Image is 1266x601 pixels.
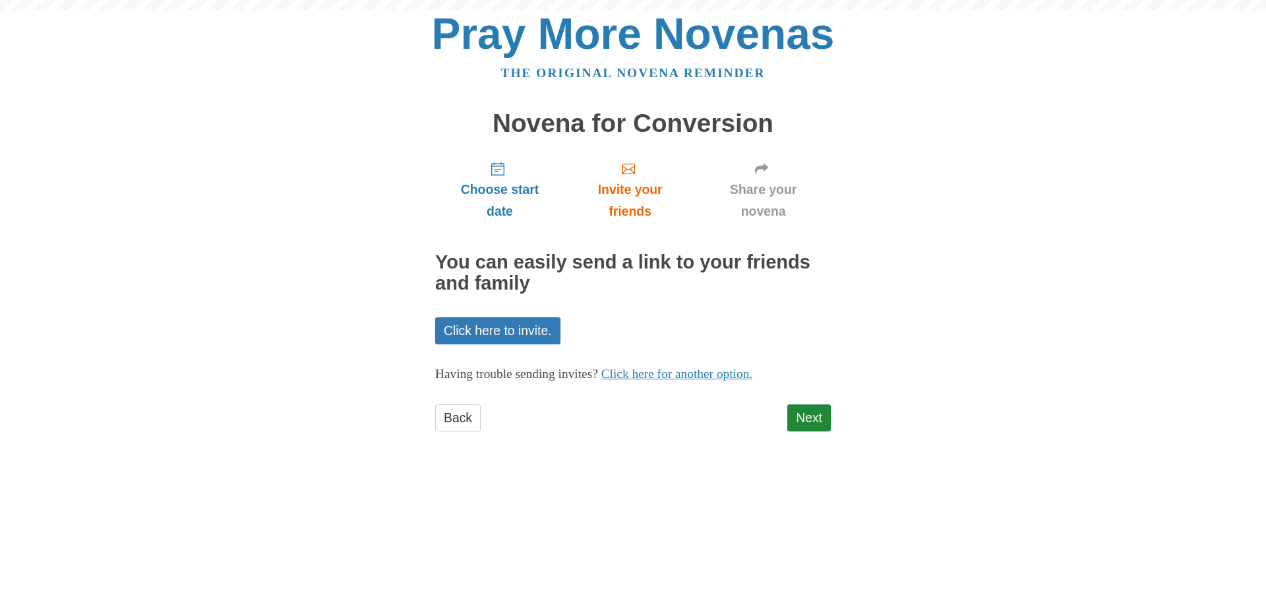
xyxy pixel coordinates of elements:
[435,110,831,138] h1: Novena for Conversion
[696,150,831,229] a: Share your novena
[578,179,682,222] span: Invite your friends
[601,367,753,381] a: Click here for another option.
[709,179,818,222] span: Share your novena
[448,179,551,222] span: Choose start date
[435,252,831,294] h2: You can easily send a link to your friends and family
[435,317,560,344] a: Click here to invite.
[435,404,481,431] a: Back
[787,404,831,431] a: Next
[435,367,598,381] span: Having trouble sending invites?
[501,66,766,80] a: The original novena reminder
[432,9,835,58] a: Pray More Novenas
[564,150,696,229] a: Invite your friends
[435,150,564,229] a: Choose start date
